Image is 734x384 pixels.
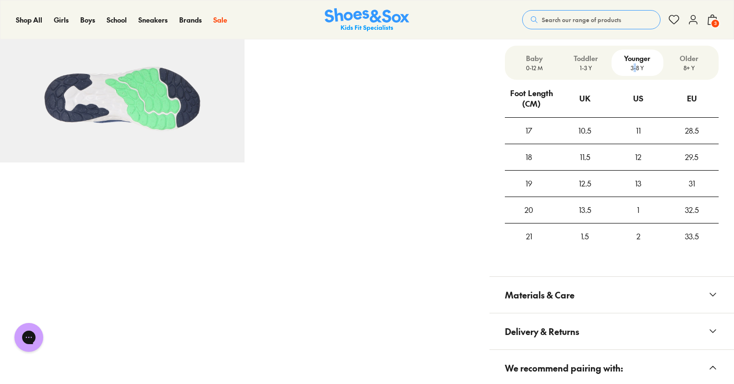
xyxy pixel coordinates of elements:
[665,223,719,249] div: 33.5
[633,86,643,111] div: US
[665,197,719,223] div: 32.5
[665,171,719,197] div: 31
[489,313,734,349] button: Delivery & Returns
[612,118,665,144] div: 11
[80,15,95,25] a: Boys
[612,197,665,223] div: 1
[513,63,556,72] p: 0-12 M
[505,197,553,223] div: 20
[687,86,697,111] div: EU
[138,15,168,25] a: Sneakers
[665,144,719,170] div: 29.5
[612,144,665,170] div: 12
[325,8,409,32] img: SNS_Logo_Responsive.svg
[505,281,575,309] span: Materials & Care
[558,223,612,249] div: 1.5
[612,171,665,197] div: 13
[667,53,711,63] p: Older
[505,354,623,382] span: We recommend pairing with:
[107,15,127,25] a: School
[489,277,734,313] button: Materials & Care
[505,317,579,346] span: Delivery & Returns
[505,171,553,197] div: 19
[707,9,718,30] button: 3
[513,53,556,63] p: Baby
[505,118,553,144] div: 17
[579,86,590,111] div: UK
[665,118,719,144] div: 28.5
[213,15,227,25] a: Sale
[558,197,612,223] div: 13.5
[16,15,42,25] a: Shop All
[615,63,659,72] p: 3-8 Y
[564,53,608,63] p: Toddler
[179,15,202,25] a: Brands
[505,80,558,117] div: Foot Length (CM)
[558,144,612,170] div: 11.5
[667,63,711,72] p: 8+ Y
[10,320,48,355] iframe: Gorgias live chat messenger
[54,15,69,25] a: Girls
[505,144,553,170] div: 18
[558,118,612,144] div: 10.5
[325,8,409,32] a: Shoes & Sox
[505,223,553,249] div: 21
[522,10,661,29] button: Search our range of products
[564,63,608,72] p: 1-3 Y
[612,223,665,249] div: 2
[542,15,621,24] span: Search our range of products
[558,171,612,197] div: 12.5
[615,53,659,63] p: Younger
[710,19,720,28] span: 3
